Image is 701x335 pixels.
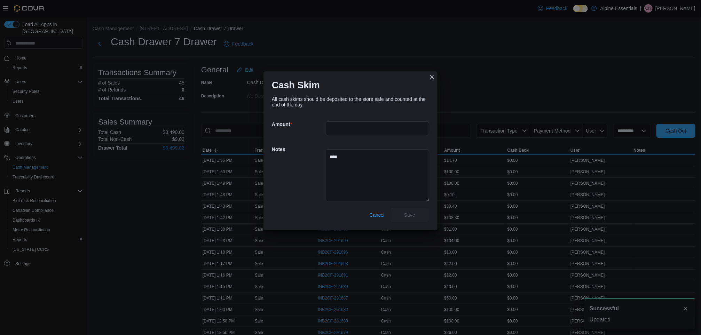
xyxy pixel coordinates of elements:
span: Cancel [369,212,385,218]
button: Closes this modal window [428,73,436,81]
h1: Cash Skim [272,80,320,91]
h5: Amount [272,117,324,131]
button: Save [390,208,429,222]
button: Cancel [367,208,387,222]
div: All cash skims should be deposited to the store safe and counted at the end of the day. [272,96,429,107]
span: Save [404,212,415,218]
h5: Notes [272,142,324,156]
